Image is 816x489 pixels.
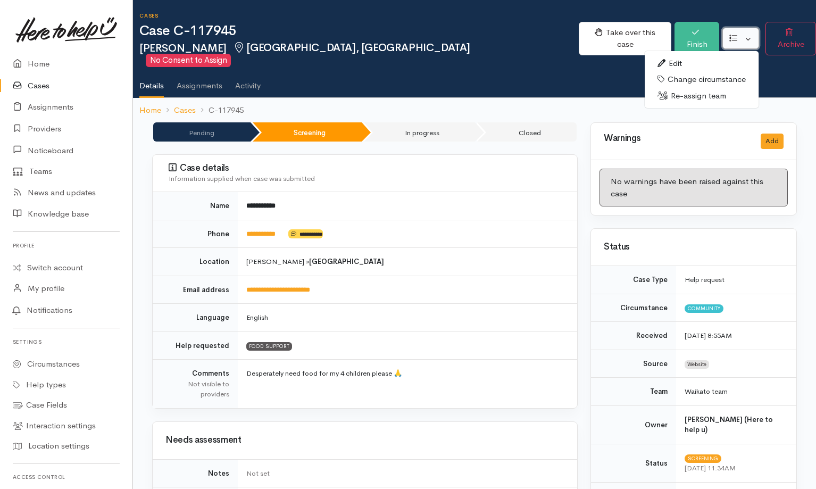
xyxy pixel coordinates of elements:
span: No Consent to Assign [146,54,231,67]
a: Assignments [177,67,222,97]
h6: Cases [139,13,579,19]
td: Case Type [591,266,676,294]
td: Owner [591,405,676,444]
h3: Status [604,242,784,252]
span: Screening [685,454,721,463]
span: Website [685,360,709,369]
td: Name [153,192,238,220]
h1: Case C-117945 [139,23,579,39]
td: Team [591,378,676,406]
h6: Settings [13,335,120,349]
a: Details [139,67,164,98]
td: Comments [153,360,238,408]
td: Status [591,444,676,482]
a: Activity [235,67,261,97]
td: Notes [153,459,238,487]
li: Pending [153,122,251,142]
span: FOOD SUPPORT [246,342,292,351]
a: Re-assign team [645,88,759,104]
nav: breadcrumb [133,98,816,123]
span: Waikato team [685,387,728,396]
li: Closed [477,122,577,142]
a: Home [139,104,161,117]
h3: Case details [169,163,564,173]
time: [DATE] 8:55AM [685,331,732,340]
h6: Profile [13,238,120,253]
div: [DATE] 11:34AM [685,463,784,474]
a: Edit [645,55,759,72]
td: Desperately need food for my 4 children please 🙏 [238,360,577,408]
td: Circumstance [591,294,676,322]
button: Add [761,134,784,149]
td: Received [591,322,676,350]
button: Finish [675,22,719,55]
a: Change circumstance [645,71,759,88]
h3: Needs assessment [165,435,564,445]
li: C-117945 [196,104,244,117]
h6: Access control [13,470,120,484]
span: [PERSON_NAME] » [246,257,384,266]
td: Help request [676,266,796,294]
b: [GEOGRAPHIC_DATA] [309,257,384,266]
td: Email address [153,276,238,304]
button: Archive [765,22,816,55]
button: Take over this case [579,22,671,55]
span: Community [685,304,723,313]
div: Not set [246,468,564,479]
td: Language [153,304,238,332]
li: Screening [253,122,362,142]
li: In progress [364,122,476,142]
td: Help requested [153,331,238,360]
div: Information supplied when case was submitted [169,173,564,184]
td: Phone [153,220,238,248]
h2: [PERSON_NAME] [139,42,579,68]
td: Location [153,248,238,276]
div: Not visible to providers [165,379,229,400]
b: [PERSON_NAME] (Here to help u) [685,415,773,435]
span: [GEOGRAPHIC_DATA], [GEOGRAPHIC_DATA] [233,41,470,54]
td: English [238,304,577,332]
a: Cases [174,104,196,117]
div: No warnings have been raised against this case [599,169,788,206]
td: Source [591,350,676,378]
h3: Warnings [604,134,748,144]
